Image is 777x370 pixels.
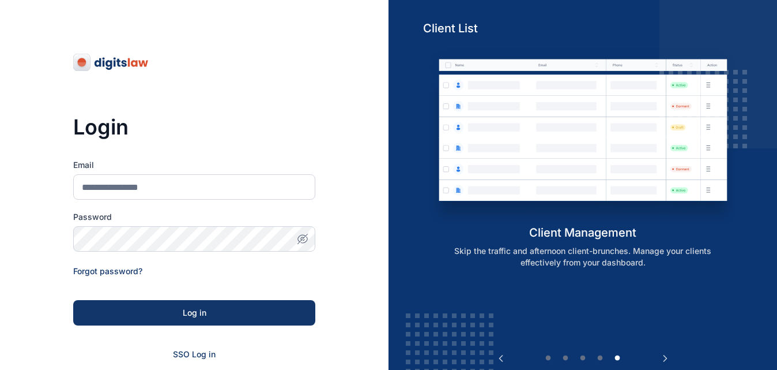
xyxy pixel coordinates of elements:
button: 4 [594,353,606,364]
button: 1 [542,353,554,364]
a: SSO Log in [173,349,216,359]
button: 3 [577,353,589,364]
p: Skip the traffic and afternoon client-brunches. Manage your clients effectively from your dashboard. [435,245,730,268]
img: client-management.svg [423,45,743,225]
h5: client management [423,225,743,241]
label: Password [73,211,315,223]
label: Email [73,159,315,171]
button: Previous [495,353,507,364]
img: digitslaw-logo [73,53,149,72]
button: 2 [560,353,571,364]
button: 5 [612,353,623,364]
button: Next [659,353,671,364]
a: Forgot password? [73,266,142,276]
button: Log in [73,300,315,326]
div: Log in [92,307,297,319]
h3: Login [73,115,315,139]
h5: Client List [423,20,743,36]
